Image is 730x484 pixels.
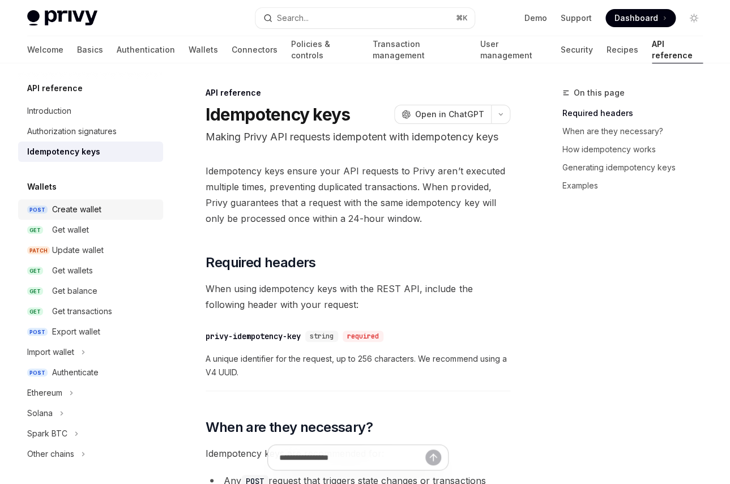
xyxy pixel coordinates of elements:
h5: API reference [27,82,83,95]
span: GET [27,267,43,275]
button: Toggle Other chains section [18,444,163,464]
div: privy-idempotency-key [206,331,301,342]
span: GET [27,287,43,295]
span: When are they necessary? [206,418,373,436]
a: Authorization signatures [18,121,163,142]
a: GETGet transactions [18,301,163,322]
h1: Idempotency keys [206,104,350,125]
button: Toggle Ethereum section [18,383,163,403]
a: Welcome [27,36,63,63]
img: light logo [27,10,97,26]
span: GET [27,307,43,316]
div: Create wallet [52,203,101,216]
div: Introduction [27,104,71,118]
a: POSTCreate wallet [18,199,163,220]
div: Other chains [27,447,74,461]
a: Basics [77,36,103,63]
a: GETGet balance [18,281,163,301]
span: GET [27,226,43,234]
span: When using idempotency keys with the REST API, include the following header with your request: [206,281,510,312]
input: Ask a question... [279,445,425,470]
div: required [343,331,383,342]
p: Making Privy API requests idempotent with idempotency keys [206,129,510,145]
div: Get wallets [52,264,93,277]
span: POST [27,205,48,214]
a: POSTExport wallet [18,322,163,342]
div: Import wallet [27,345,74,359]
a: Connectors [232,36,278,63]
a: Generating idempotency keys [562,159,712,177]
a: Wallets [189,36,218,63]
a: Policies & controls [291,36,359,63]
div: Get balance [52,284,97,298]
div: Idempotency keys [27,145,100,159]
a: Required headers [562,104,712,122]
a: Recipes [607,36,638,63]
span: A unique identifier for the request, up to 256 characters. We recommend using a V4 UUID. [206,352,510,379]
button: Toggle Import wallet section [18,342,163,362]
span: Idempotency keys ensure your API requests to Privy aren’t executed multiple times, preventing dup... [206,163,510,226]
div: Search... [277,11,309,25]
button: Toggle Spark BTC section [18,423,163,444]
span: POST [27,328,48,336]
div: Authorization signatures [27,125,117,138]
h5: Wallets [27,180,57,194]
span: Dashboard [614,12,658,24]
div: Export wallet [52,325,100,339]
span: PATCH [27,246,50,255]
a: API reference [652,36,703,63]
button: Open in ChatGPT [394,105,491,124]
span: POST [27,369,48,377]
div: Ethereum [27,386,62,400]
div: Get wallet [52,223,89,237]
button: Toggle dark mode [685,9,703,27]
span: On this page [574,86,625,100]
span: Open in ChatGPT [415,109,484,120]
a: Dashboard [605,9,676,27]
div: API reference [206,87,510,98]
a: PATCHUpdate wallet [18,240,163,260]
span: string [310,332,334,341]
a: Introduction [18,101,163,121]
a: When are they necessary? [562,122,712,140]
a: Authentication [117,36,175,63]
a: Idempotency keys [18,142,163,162]
span: ⌘ K [456,14,468,23]
a: Transaction management [373,36,467,63]
span: Required headers [206,254,315,272]
div: Spark BTC [27,427,67,440]
a: Support [561,12,592,24]
div: Solana [27,406,53,420]
a: Examples [562,177,712,195]
a: Demo [524,12,547,24]
button: Send message [425,449,441,465]
a: GETGet wallets [18,260,163,281]
button: Toggle Solana section [18,403,163,423]
div: Update wallet [52,243,104,257]
a: User management [480,36,547,63]
a: POSTAuthenticate [18,362,163,383]
a: Security [561,36,593,63]
a: How idempotency works [562,140,712,159]
div: Authenticate [52,366,99,379]
button: Open search [255,8,475,28]
a: GETGet wallet [18,220,163,240]
div: Get transactions [52,305,112,318]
